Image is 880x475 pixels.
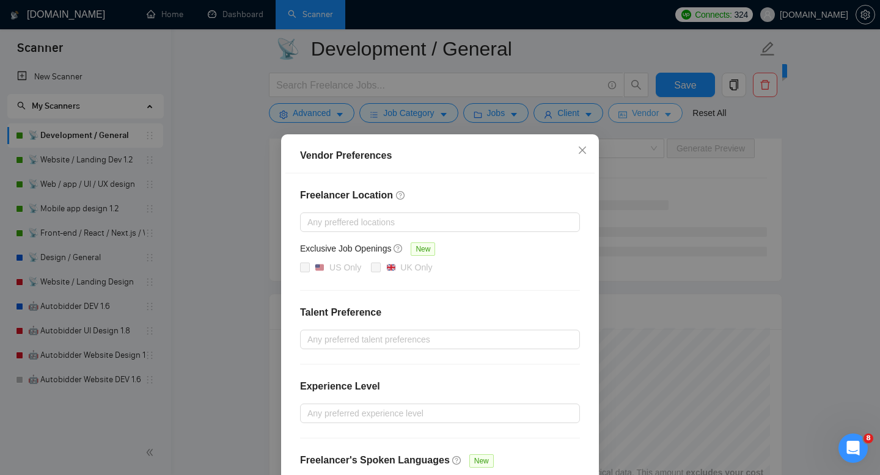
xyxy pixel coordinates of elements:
span: New [469,454,494,468]
div: US Only [329,261,361,274]
div: Закрити [215,5,237,27]
h4: Freelancer's Spoken Languages [300,453,450,468]
span: Mariia [54,68,79,77]
iframe: Intercom live chat [838,433,868,463]
span: з додатка [DOMAIN_NAME] [79,68,189,77]
span: question-circle [394,244,403,253]
span: 8 [864,433,873,443]
button: Головна [191,5,215,28]
h5: Exclusive Job Openings [300,242,391,255]
h1: Mariia [59,6,89,15]
img: 🇬🇧 [387,263,395,272]
button: go back [8,5,31,28]
span: question-circle [396,190,406,200]
div: UK Only [400,261,432,274]
button: Завантажити вкладений файл [58,382,68,391]
h4: Freelancer Location [300,188,580,203]
span: question-circle [452,455,462,465]
button: Вибір емодзі [19,382,29,391]
textarea: Повідомлення... [10,356,234,377]
h4: Experience Level [300,379,380,394]
div: Profile image for MariiaMariiaз додатка [DOMAIN_NAME]Earn Free GigRadar Credits - Just by Sharing... [10,48,235,159]
button: Надіслати повідомлення… [210,377,229,396]
img: Profile image for Mariia [35,7,54,26]
button: Close [566,134,599,167]
b: Earn Free GigRadar Credits - Just by Sharing Your Story! [25,93,199,115]
div: 💬 [25,92,219,116]
h4: Talent Preference [300,305,580,320]
img: 🇺🇸 [315,263,324,272]
div: Mariia каже… [10,48,235,173]
button: вибір GIF-файлів [38,382,48,391]
span: close [577,145,587,155]
div: Vendor Preferences [300,148,580,163]
p: У мережі останні 15 хв [59,15,155,27]
span: New [411,242,435,256]
img: Profile image for Mariia [25,63,45,82]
